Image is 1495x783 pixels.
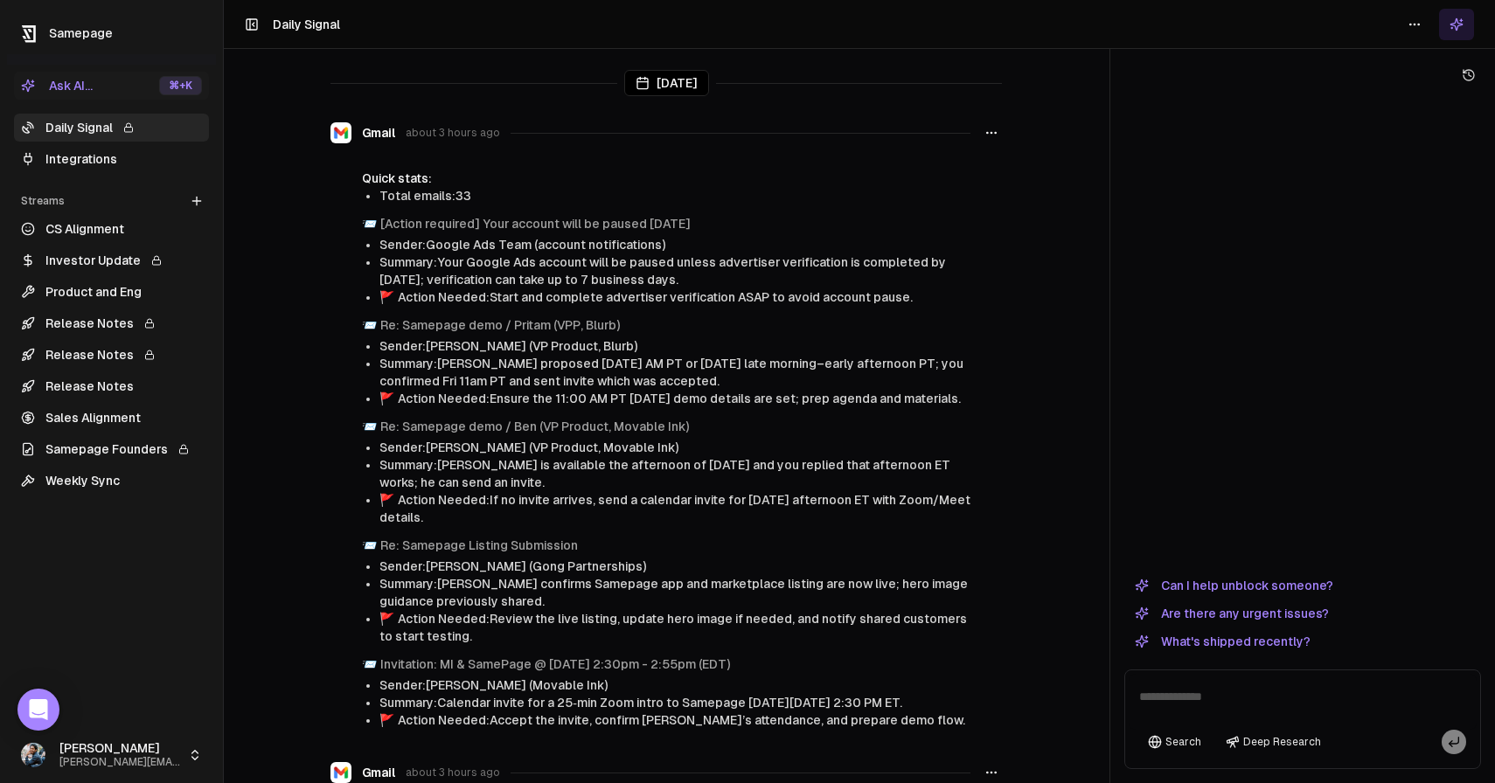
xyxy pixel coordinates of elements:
[21,743,45,767] img: 1695405595226.jpeg
[379,355,970,390] li: Summary: [PERSON_NAME] proposed [DATE] AM PT or [DATE] late morning–early afternoon PT; you confi...
[362,419,377,433] span: envelope
[17,689,59,731] div: Open Intercom Messenger
[379,493,394,507] span: flag
[362,124,395,142] span: Gmail
[14,187,209,215] div: Streams
[379,612,394,626] span: flag
[14,404,209,432] a: Sales Alignment
[379,337,970,355] li: Sender: [PERSON_NAME] (VP Product, Blurb)
[380,419,689,433] a: Re: Samepage demo / Ben (VP Product, Movable Ink)
[380,657,730,671] a: Invitation: MI & SamePage @ [DATE] 2:30pm - 2:55pm (EDT)
[1139,730,1210,754] button: Search
[21,77,93,94] div: Ask AI...
[14,278,209,306] a: Product and Eng
[59,756,181,769] span: [PERSON_NAME][EMAIL_ADDRESS]
[14,435,209,463] a: Samepage Founders
[379,713,394,727] span: flag
[406,766,500,780] span: about 3 hours ago
[362,764,395,781] span: Gmail
[379,391,394,405] span: flag
[159,76,202,95] div: ⌘ +K
[14,309,209,337] a: Release Notes
[362,318,377,332] span: envelope
[1217,730,1330,754] button: Deep Research
[273,16,340,33] h1: Daily Signal
[406,126,500,140] span: about 3 hours ago
[379,676,970,694] li: Sender: [PERSON_NAME] (Movable Ink)
[379,290,394,304] span: flag
[379,610,970,645] li: Action Needed: Review the live listing, update hero image if needed, and notify shared customers ...
[330,122,351,143] img: Gmail
[380,217,691,231] a: [Action required] Your account will be paused [DATE]
[14,215,209,243] a: CS Alignment
[379,187,970,204] li: Total emails: 33
[362,170,970,187] div: Quick stats:
[379,390,970,407] li: Action Needed: Ensure the 11:00 AM PT [DATE] demo details are set; prep agenda and materials.
[379,253,970,288] li: Summary: Your Google Ads account will be paused unless advertiser verification is completed by [D...
[14,72,209,100] button: Ask AI...⌘+K
[362,217,377,231] span: envelope
[624,70,709,96] div: [DATE]
[14,114,209,142] a: Daily Signal
[380,318,620,332] a: Re: Samepage demo / Pritam (VPP, Blurb)
[379,575,970,610] li: Summary: [PERSON_NAME] confirms Samepage app and marketplace listing are now live; hero image gui...
[14,734,209,776] button: [PERSON_NAME][PERSON_NAME][EMAIL_ADDRESS]
[379,236,970,253] li: Sender: Google Ads Team (account notifications)
[362,538,377,552] span: envelope
[379,491,970,526] li: Action Needed: If no invite arrives, send a calendar invite for [DATE] afternoon ET with Zoom/Mee...
[14,145,209,173] a: Integrations
[1124,575,1344,596] button: Can I help unblock someone?
[330,762,351,783] img: Gmail
[379,558,970,575] li: Sender: [PERSON_NAME] (Gong Partnerships)
[1124,603,1339,624] button: Are there any urgent issues?
[379,711,970,729] li: Action Needed: Accept the invite, confirm [PERSON_NAME]’s attendance, and prepare demo flow.
[14,246,209,274] a: Investor Update
[379,288,970,306] li: Action Needed: Start and complete advertiser verification ASAP to avoid account pause.
[49,26,113,40] span: Samepage
[14,467,209,495] a: Weekly Sync
[379,439,970,456] li: Sender: [PERSON_NAME] (VP Product, Movable Ink)
[380,538,578,552] a: Re: Samepage Listing Submission
[379,456,970,491] li: Summary: [PERSON_NAME] is available the afternoon of [DATE] and you replied that afternoon ET wor...
[379,694,970,711] li: Summary: Calendar invite for a 25‑min Zoom intro to Samepage [DATE][DATE] 2:30 PM ET.
[14,341,209,369] a: Release Notes
[362,657,377,671] span: envelope
[14,372,209,400] a: Release Notes
[59,741,181,757] span: [PERSON_NAME]
[1124,631,1321,652] button: What's shipped recently?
